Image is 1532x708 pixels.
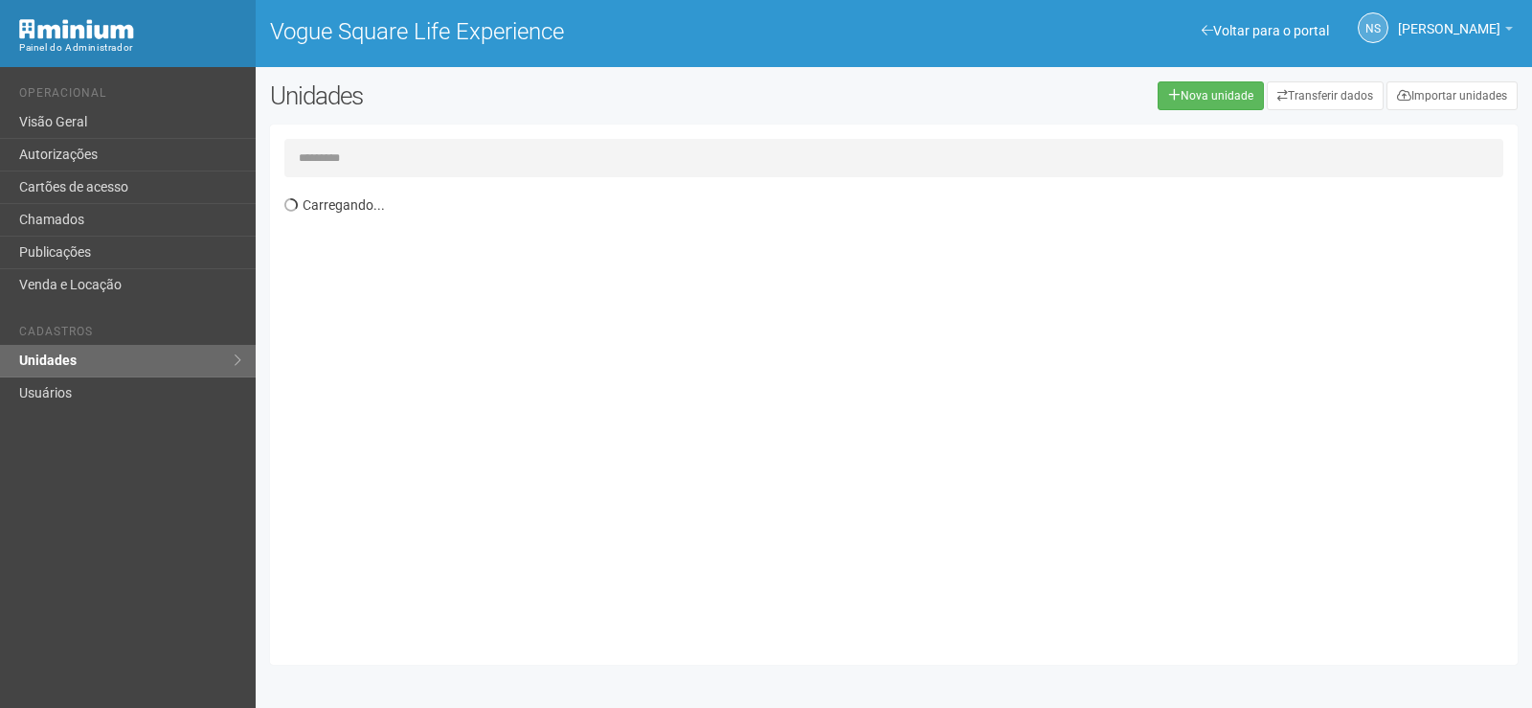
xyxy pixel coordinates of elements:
[1398,24,1513,39] a: [PERSON_NAME]
[284,187,1518,651] div: Carregando...
[19,19,134,39] img: Minium
[19,39,241,57] div: Painel do Administrador
[270,81,774,110] h2: Unidades
[19,86,241,106] li: Operacional
[1386,81,1518,110] a: Importar unidades
[19,325,241,345] li: Cadastros
[1358,12,1388,43] a: NS
[270,19,880,44] h1: Vogue Square Life Experience
[1158,81,1264,110] a: Nova unidade
[1202,23,1329,38] a: Voltar para o portal
[1398,3,1500,36] span: Nicolle Silva
[1267,81,1384,110] a: Transferir dados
